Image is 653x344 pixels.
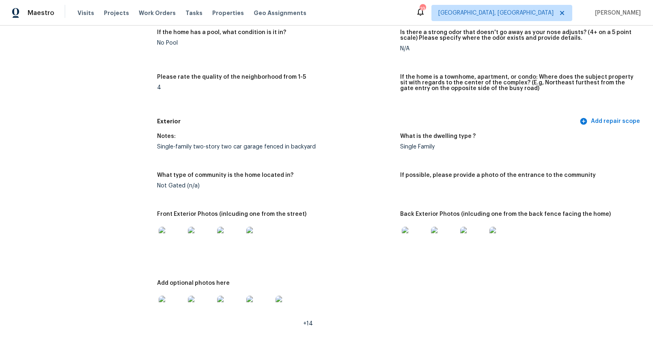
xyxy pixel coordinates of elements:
[157,172,293,178] h5: What type of community is the home located in?
[400,74,637,91] h5: If the home is a townhome, apartment, or condo: Where does the subject property sit with regards ...
[581,116,640,127] span: Add repair scope
[157,85,394,90] div: 4
[28,9,54,17] span: Maestro
[104,9,129,17] span: Projects
[157,133,176,139] h5: Notes:
[592,9,641,17] span: [PERSON_NAME]
[157,144,394,150] div: Single-family two-story two car garage fenced in backyard
[212,9,244,17] span: Properties
[157,30,286,35] h5: If the home has a pool, what condition is it in?
[400,46,637,52] div: N/A
[420,5,425,13] div: 19
[157,74,306,80] h5: Please rate the quality of the neighborhood from 1-5
[78,9,94,17] span: Visits
[157,117,578,126] h5: Exterior
[400,144,637,150] div: Single Family
[157,183,394,189] div: Not Gated (n/a)
[400,172,596,178] h5: If possible, please provide a photo of the entrance to the community
[578,114,643,129] button: Add repair scope
[157,40,394,46] div: No Pool
[438,9,554,17] span: [GEOGRAPHIC_DATA], [GEOGRAPHIC_DATA]
[139,9,176,17] span: Work Orders
[400,211,611,217] h5: Back Exterior Photos (inlcuding one from the back fence facing the home)
[157,280,230,286] h5: Add optional photos here
[157,211,306,217] h5: Front Exterior Photos (inlcuding one from the street)
[303,321,313,327] span: +14
[185,10,203,16] span: Tasks
[254,9,306,17] span: Geo Assignments
[400,30,637,41] h5: Is there a strong odor that doesn't go away as your nose adjusts? (4+ on a 5 point scale) Please ...
[400,133,476,139] h5: What is the dwelling type ?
